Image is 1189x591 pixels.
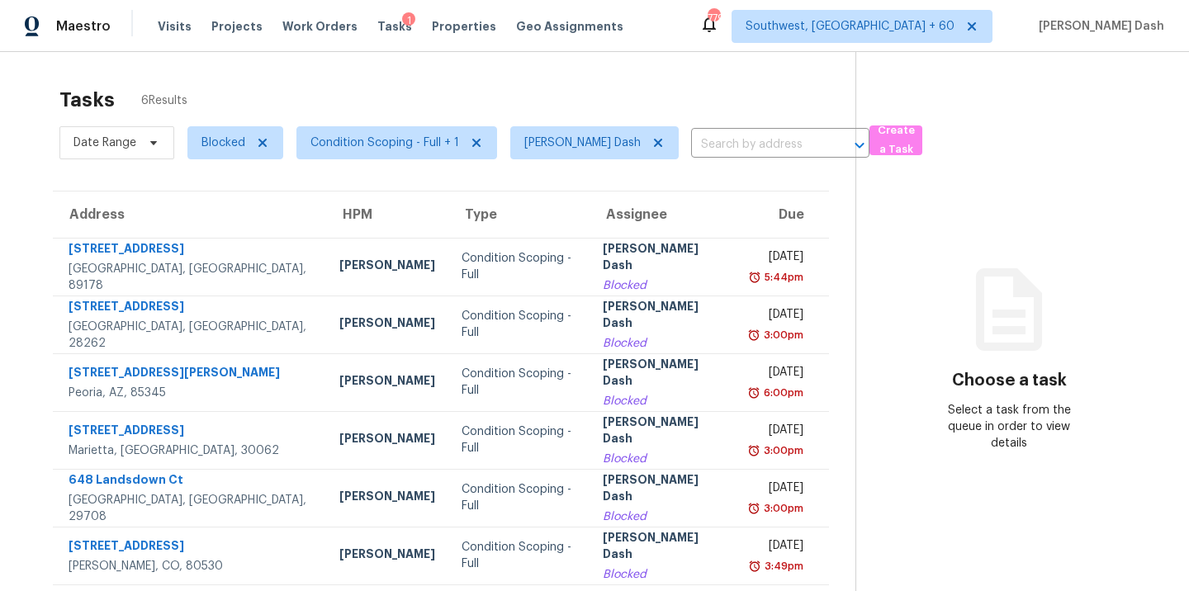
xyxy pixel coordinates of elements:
div: [PERSON_NAME], CO, 80530 [69,558,313,574]
h2: Tasks [59,92,115,108]
div: 3:00pm [760,442,803,459]
div: [STREET_ADDRESS] [69,240,313,261]
th: Due [737,191,829,238]
th: Type [448,191,589,238]
span: Date Range [73,135,136,151]
div: [PERSON_NAME] [339,372,435,393]
div: 3:00pm [760,500,803,517]
div: Marietta, [GEOGRAPHIC_DATA], 30062 [69,442,313,459]
div: [PERSON_NAME] [339,488,435,508]
div: Condition Scoping - Full [462,539,576,572]
div: [PERSON_NAME] Dash [603,529,724,566]
span: Properties [432,18,496,35]
span: Create a Task [878,121,914,159]
div: Blocked [603,451,724,467]
div: Blocked [603,335,724,352]
div: Condition Scoping - Full [462,481,576,514]
span: Visits [158,18,192,35]
div: 648 Landsdown Ct [69,471,313,492]
div: [GEOGRAPHIC_DATA], [GEOGRAPHIC_DATA], 89178 [69,261,313,294]
span: Tasks [377,21,412,32]
img: Overdue Alarm Icon [747,442,760,459]
div: [PERSON_NAME] Dash [603,471,724,508]
div: [STREET_ADDRESS] [69,298,313,319]
div: 5:44pm [761,269,803,286]
div: 3:00pm [760,327,803,343]
div: Blocked [603,566,724,583]
div: [PERSON_NAME] [339,546,435,566]
th: Address [53,191,326,238]
div: [GEOGRAPHIC_DATA], [GEOGRAPHIC_DATA], 28262 [69,319,313,352]
span: Blocked [201,135,245,151]
th: HPM [326,191,448,238]
img: Overdue Alarm Icon [748,269,761,286]
span: 6 Results [141,92,187,109]
div: Blocked [603,277,724,294]
div: [DATE] [750,480,803,500]
span: Condition Scoping - Full + 1 [310,135,459,151]
input: Search by address [691,132,823,158]
div: Select a task from the queue in order to view details [933,402,1087,452]
img: Overdue Alarm Icon [747,385,760,401]
div: [DATE] [750,364,803,385]
span: Projects [211,18,263,35]
div: [STREET_ADDRESS][PERSON_NAME] [69,364,313,385]
div: [GEOGRAPHIC_DATA], [GEOGRAPHIC_DATA], 29708 [69,492,313,525]
button: Create a Task [869,125,922,155]
div: [PERSON_NAME] Dash [603,414,724,451]
div: Blocked [603,393,724,409]
div: Condition Scoping - Full [462,308,576,341]
span: [PERSON_NAME] Dash [1032,18,1164,35]
img: Overdue Alarm Icon [747,500,760,517]
div: Condition Scoping - Full [462,366,576,399]
div: 1 [402,12,415,29]
div: Peoria, AZ, 85345 [69,385,313,401]
div: Condition Scoping - Full [462,423,576,456]
div: [PERSON_NAME] [339,314,435,335]
h3: Choose a task [952,372,1067,389]
div: [DATE] [750,537,803,558]
img: Overdue Alarm Icon [748,558,761,574]
th: Assignee [590,191,737,238]
span: Southwest, [GEOGRAPHIC_DATA] + 60 [746,18,955,35]
div: Condition Scoping - Full [462,250,576,283]
span: Maestro [56,18,111,35]
div: [PERSON_NAME] [339,257,435,277]
div: [DATE] [750,248,803,269]
div: [DATE] [750,306,803,327]
div: [PERSON_NAME] [339,430,435,451]
div: [STREET_ADDRESS] [69,537,313,558]
div: [PERSON_NAME] Dash [603,356,724,393]
div: [PERSON_NAME] Dash [603,240,724,277]
span: Work Orders [282,18,358,35]
span: Geo Assignments [516,18,623,35]
div: 3:49pm [761,558,803,574]
span: [PERSON_NAME] Dash [524,135,641,151]
div: [DATE] [750,422,803,442]
button: Open [848,134,871,157]
div: 779 [708,10,719,26]
div: Blocked [603,508,724,525]
div: 6:00pm [760,385,803,401]
div: [PERSON_NAME] Dash [603,298,724,335]
img: Overdue Alarm Icon [747,327,760,343]
div: [STREET_ADDRESS] [69,422,313,442]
